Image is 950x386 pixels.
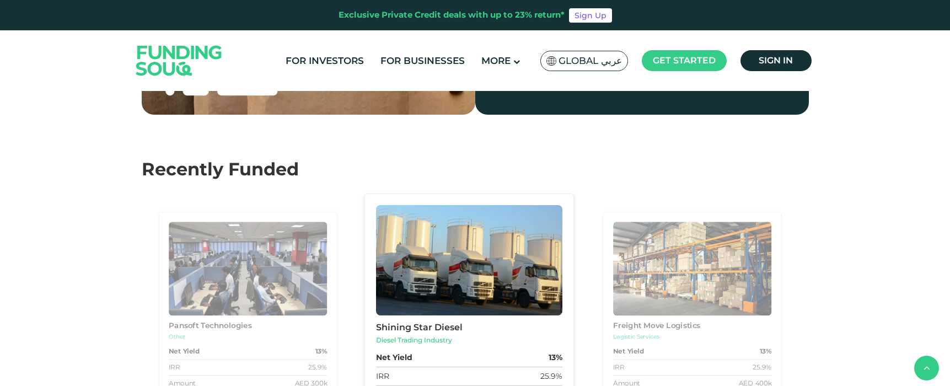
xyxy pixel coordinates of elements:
[375,371,389,382] div: IRR
[914,356,939,380] button: back
[759,55,793,66] span: Sign in
[613,362,624,372] div: IRR
[653,55,716,66] span: Get started
[168,362,179,372] div: IRR
[315,346,326,356] strong: 13%
[168,346,199,356] strong: Net Yield
[125,33,233,88] img: Logo
[339,9,565,22] div: Exclusive Private Credit deals with up to 23% return*
[375,321,562,334] div: Shining Star Diesel
[569,8,612,23] a: Sign Up
[142,158,299,180] span: Recently Funded
[481,55,511,66] span: More
[613,320,771,331] div: Freight Move Logistics
[375,352,412,363] strong: Net Yield
[559,55,622,67] span: Global عربي
[378,52,468,70] a: For Businesses
[740,50,812,71] a: Sign in
[613,333,771,341] div: Logistic Services
[375,205,562,315] img: Business Image
[613,346,644,356] strong: Net Yield
[753,362,771,372] div: 25.9%
[375,335,562,345] div: Diesel Trading Industry
[168,320,326,331] div: Pansoft Technologies
[168,222,326,315] img: Business Image
[613,222,771,315] img: Business Image
[548,352,562,363] strong: 13%
[546,56,556,66] img: SA Flag
[540,371,562,382] div: 25.9%
[760,346,771,356] strong: 13%
[168,333,326,341] div: Other
[308,362,327,372] div: 25.9%
[283,52,367,70] a: For Investors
